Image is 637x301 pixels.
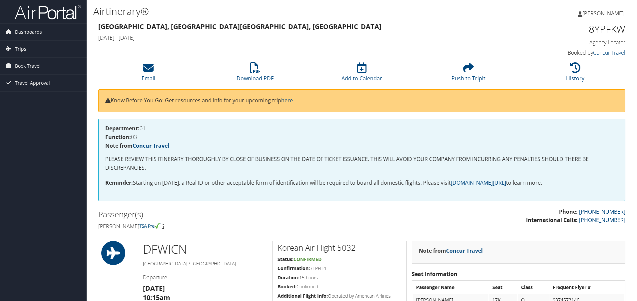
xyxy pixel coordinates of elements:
[559,208,578,215] strong: Phone:
[15,4,81,20] img: airportal-logo.png
[489,281,517,293] th: Seat
[419,247,483,254] strong: Note from
[413,281,488,293] th: Passenger Name
[593,49,625,56] a: Concur Travel
[549,281,624,293] th: Frequent Flyer #
[501,39,625,46] h4: Agency Locator
[15,75,50,91] span: Travel Approval
[278,283,401,290] h5: Confirmed
[98,209,357,220] h2: Passenger(s)
[446,247,483,254] a: Concur Travel
[341,66,382,82] a: Add to Calendar
[105,96,618,105] p: Know Before You Go: Get resources and info for your upcoming trip
[278,274,401,281] h5: 15 hours
[15,58,41,74] span: Book Travel
[15,24,42,40] span: Dashboards
[105,125,140,132] strong: Department:
[579,208,625,215] a: [PHONE_NUMBER]
[105,179,133,186] strong: Reminder:
[105,134,618,140] h4: 03
[139,223,161,229] img: tsa-precheck.png
[142,66,155,82] a: Email
[294,256,321,262] span: Confirmed
[143,274,267,281] h4: Departure
[278,256,294,262] strong: Status:
[451,179,506,186] a: [DOMAIN_NAME][URL]
[105,142,169,149] strong: Note from
[278,283,297,290] strong: Booked:
[278,265,401,272] h5: 3EPFH4
[98,34,491,41] h4: [DATE] - [DATE]
[278,274,299,281] strong: Duration:
[278,265,310,271] strong: Confirmation:
[98,223,357,230] h4: [PERSON_NAME]
[579,216,625,224] a: [PHONE_NUMBER]
[566,66,584,82] a: History
[278,293,401,299] h5: Operated by American Airlines
[451,66,485,82] a: Push to Tripit
[578,3,630,23] a: [PERSON_NAME]
[237,66,274,82] a: Download PDF
[143,241,267,258] h1: DFW ICN
[526,216,578,224] strong: International Calls:
[278,293,328,299] strong: Additional Flight Info:
[133,142,169,149] a: Concur Travel
[143,260,267,267] h5: [GEOGRAPHIC_DATA] / [GEOGRAPHIC_DATA]
[582,10,624,17] span: [PERSON_NAME]
[518,281,548,293] th: Class
[412,270,457,278] strong: Seat Information
[105,155,618,172] p: PLEASE REVIEW THIS ITINERARY THOROUGHLY BY CLOSE OF BUSINESS ON THE DATE OF TICKET ISSUANCE. THIS...
[278,242,401,253] h2: Korean Air Flight 5032
[105,126,618,131] h4: 01
[15,41,26,57] span: Trips
[93,4,451,18] h1: Airtinerary®
[105,179,618,187] p: Starting on [DATE], a Real ID or other acceptable form of identification will be required to boar...
[143,284,165,293] strong: [DATE]
[501,49,625,56] h4: Booked by
[98,22,381,31] strong: [GEOGRAPHIC_DATA], [GEOGRAPHIC_DATA] [GEOGRAPHIC_DATA], [GEOGRAPHIC_DATA]
[501,22,625,36] h1: 8YPFKW
[281,97,293,104] a: here
[105,133,131,141] strong: Function:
